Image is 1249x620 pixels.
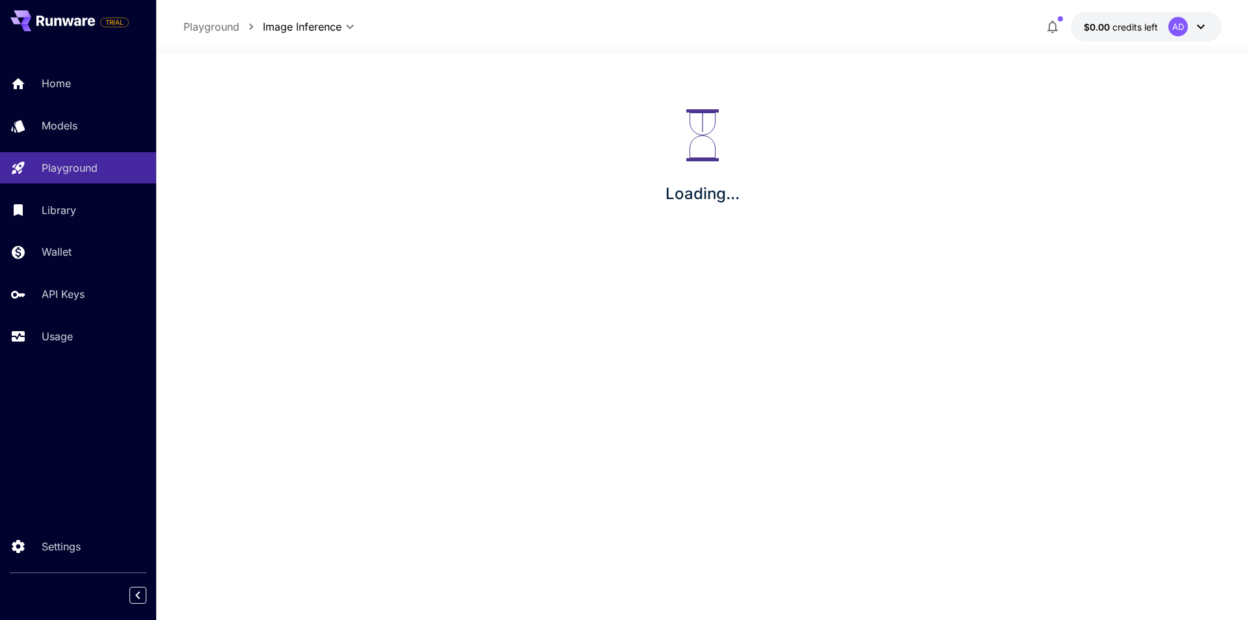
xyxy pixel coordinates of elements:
p: Loading... [665,182,740,206]
div: Collapse sidebar [139,584,156,607]
span: Image Inference [263,19,342,34]
p: Usage [42,329,73,344]
p: Wallet [42,244,72,260]
span: credits left [1112,21,1158,33]
span: Add your payment card to enable full platform functionality. [100,14,129,30]
div: AD [1168,17,1188,36]
div: $0.00 [1084,20,1158,34]
span: $0.00 [1084,21,1112,33]
p: Playground [42,160,98,176]
span: TRIAL [101,18,128,27]
a: Playground [183,19,239,34]
button: $0.00AD [1071,12,1222,42]
button: Collapse sidebar [129,587,146,604]
nav: breadcrumb [183,19,263,34]
p: API Keys [42,286,85,302]
p: Library [42,202,76,218]
p: Home [42,75,71,91]
p: Settings [42,539,81,554]
p: Models [42,118,77,133]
